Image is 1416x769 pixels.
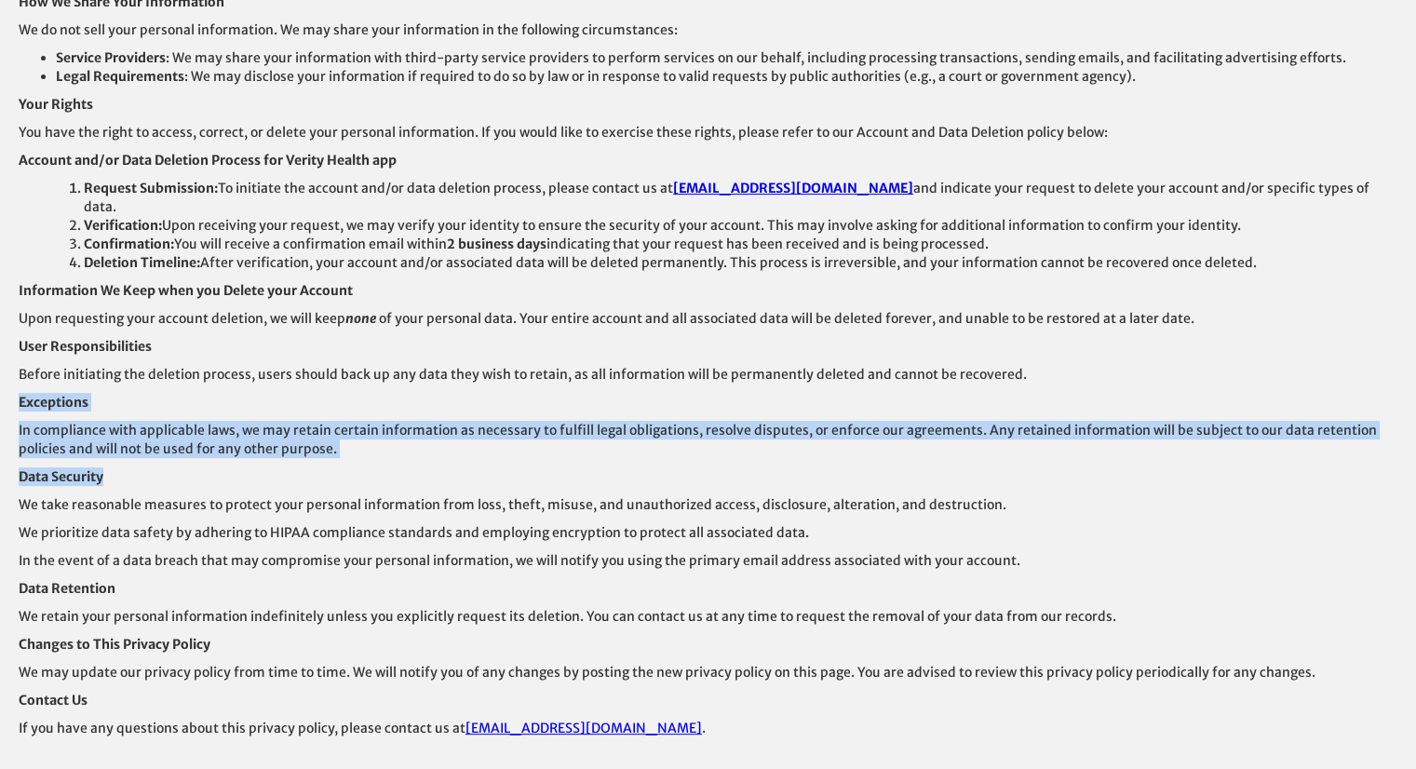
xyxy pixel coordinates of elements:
strong: Confirmation: [84,236,174,252]
p: In compliance with applicable laws, we may retain certain information as necessary to fulfill leg... [19,421,1397,458]
strong: Information We Keep when you Delete your Account [19,282,353,299]
strong: Exceptions [19,394,88,411]
p: We take reasonable measures to protect your personal information from loss, theft, misuse, and un... [19,495,1397,514]
strong: Service Providers [56,49,166,66]
strong: Your Rights [19,96,93,113]
strong: Deletion Timeline: [84,254,200,271]
p: Upon requesting your account deletion, we will keep of your personal data. Your entire account an... [19,309,1397,328]
strong: Account and/or Data Deletion Process for Verity Health app [19,152,397,169]
p: You have the right to access, correct, or delete your personal information. If you would like to ... [19,123,1397,142]
p: Before initiating the deletion process, users should back up any data they wish to retain, as all... [19,365,1397,384]
strong: Data Retention [19,580,115,597]
strong: Contact Us [19,692,88,708]
a: [EMAIL_ADDRESS][DOMAIN_NAME] [673,180,913,196]
p: We prioritize data safety by adhering to HIPAA compliance standards and employing encryption to p... [19,523,1397,542]
strong: Data Security [19,468,103,485]
li: : We may disclose your information if required to do so by law or in response to valid requests b... [56,67,1397,86]
p: We do not sell your personal information. We may share your information in the following circumst... [19,20,1397,39]
strong: 2 business days [447,236,546,252]
p: In the event of a data breach that may compromise your personal information, we will notify you u... [19,551,1397,570]
p: If you have any questions about this privacy policy, please contact us at . [19,719,1397,737]
a: [EMAIL_ADDRESS][DOMAIN_NAME] [465,720,702,736]
strong: Request Submission: [84,180,218,196]
strong: Changes to This Privacy Policy [19,636,210,653]
li: To initiate the account and/or data deletion process, please contact us at and indicate your requ... [84,179,1397,216]
strong: Legal Requirements [56,68,184,85]
em: none [345,310,376,327]
li: You will receive a confirmation email within indicating that your request has been received and i... [84,235,1397,253]
li: Upon receiving your request, we may verify your identity to ensure the security of your account. ... [84,216,1397,235]
li: : We may share your information with third-party service providers to perform services on our beh... [56,48,1397,67]
li: After verification, your account and/or associated data will be deleted permanently. This process... [84,253,1397,272]
p: We may update our privacy policy from time to time. We will notify you of any changes by posting ... [19,663,1397,681]
strong: Verification: [84,217,162,234]
p: We retain your personal information indefinitely unless you explicitly request its deletion. You ... [19,607,1397,626]
strong: User Responsibilities [19,338,152,355]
